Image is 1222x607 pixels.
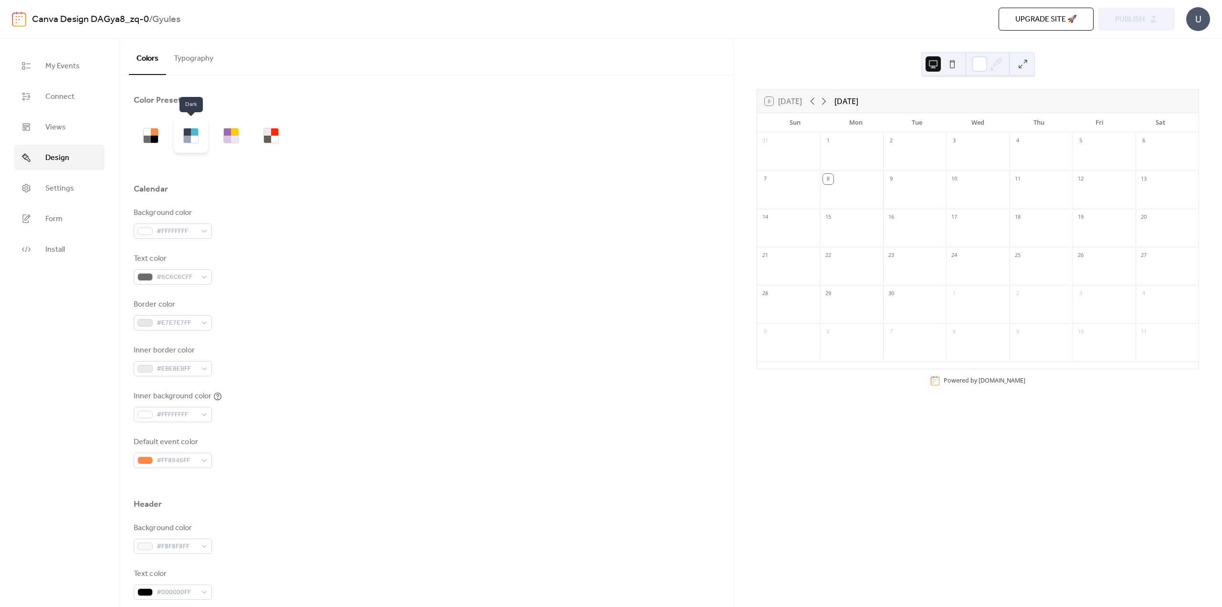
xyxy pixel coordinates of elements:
div: 20 [1138,212,1149,223]
div: 18 [1012,212,1023,223]
div: 25 [1012,250,1023,261]
div: Tue [886,113,948,132]
div: 7 [760,174,770,184]
a: Settings [14,175,105,201]
div: 31 [760,136,770,146]
span: Design [45,152,69,164]
div: Thu [1008,113,1069,132]
div: Fri [1069,113,1130,132]
div: 8 [949,327,959,337]
div: 4 [1012,136,1023,146]
span: Dark [179,97,203,112]
div: 1 [823,136,833,146]
a: Views [14,114,105,140]
button: Typography [166,39,221,74]
div: 5 [1075,136,1086,146]
a: Canva Design DAGya8_zq-0 [32,11,149,29]
div: 10 [1075,327,1086,337]
div: 9 [886,174,896,184]
div: 13 [1138,174,1149,184]
div: Inner background color [134,391,211,402]
span: Upgrade site 🚀 [1015,14,1077,25]
span: Connect [45,91,74,103]
div: Header [134,499,162,510]
div: 1 [949,288,959,299]
a: Design [14,145,105,170]
span: #EBEBEBFF [157,363,197,375]
div: 11 [1138,327,1149,337]
div: Calendar [134,183,168,195]
div: 11 [1012,174,1023,184]
a: My Events [14,53,105,79]
div: 3 [949,136,959,146]
div: Text color [134,568,210,580]
div: 14 [760,212,770,223]
div: Mon [826,113,887,132]
div: 24 [949,250,959,261]
div: 3 [1075,288,1086,299]
div: 22 [823,250,833,261]
a: Form [14,206,105,232]
span: Form [45,213,63,225]
div: Background color [134,522,210,534]
span: #FF8946FF [157,455,197,467]
div: 21 [760,250,770,261]
a: Connect [14,84,105,109]
div: 17 [949,212,959,223]
div: 8 [823,174,833,184]
div: Powered by [944,376,1025,384]
div: Color Presets [134,95,186,106]
div: 23 [886,250,896,261]
div: 5 [760,327,770,337]
div: Sat [1130,113,1191,132]
div: 16 [886,212,896,223]
div: Wed [948,113,1009,132]
span: #6C6C6CFF [157,272,197,283]
a: [DOMAIN_NAME] [979,376,1025,384]
div: 29 [823,288,833,299]
div: 4 [1138,288,1149,299]
div: 27 [1138,250,1149,261]
div: Sun [765,113,826,132]
div: 19 [1075,212,1086,223]
div: [DATE] [834,96,858,107]
div: 28 [760,288,770,299]
div: Text color [134,253,210,265]
div: 2 [1012,288,1023,299]
div: U [1186,7,1210,31]
span: #FFFFFFFF [157,226,197,237]
a: Install [14,236,105,262]
b: Gyules [152,11,180,29]
div: 2 [886,136,896,146]
div: Default event color [134,437,210,448]
div: 10 [949,174,959,184]
span: #F8F8F8FF [157,541,197,553]
span: #000000FF [157,587,197,598]
span: #E7E7E7FF [157,318,197,329]
span: Views [45,122,66,133]
span: Install [45,244,65,256]
div: 6 [823,327,833,337]
div: 26 [1075,250,1086,261]
button: Upgrade site 🚀 [999,8,1094,31]
div: 6 [1138,136,1149,146]
span: Settings [45,183,74,194]
span: #FFFFFFFF [157,409,197,421]
div: 12 [1075,174,1086,184]
div: 30 [886,288,896,299]
img: logo [12,11,26,27]
div: Border color [134,299,210,310]
div: 15 [823,212,833,223]
div: 7 [886,327,896,337]
div: Inner border color [134,345,210,356]
div: Background color [134,207,210,219]
button: Colors [129,39,166,75]
span: My Events [45,61,80,72]
b: / [149,11,152,29]
div: 9 [1012,327,1023,337]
